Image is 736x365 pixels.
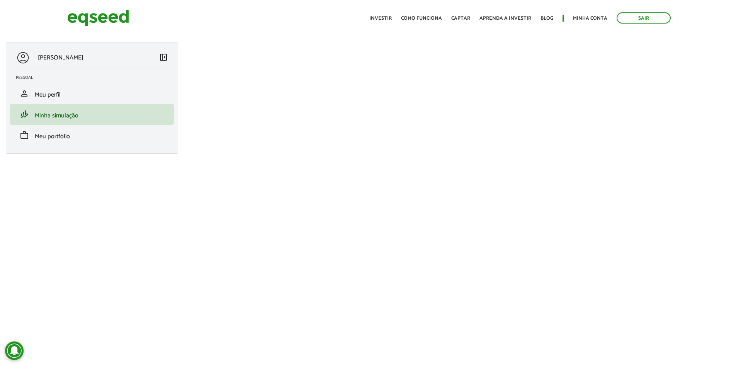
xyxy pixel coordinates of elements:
a: Captar [451,16,470,21]
a: Investir [369,16,392,21]
span: Minha simulação [35,110,78,121]
img: EqSeed [67,8,129,28]
span: Meu perfil [35,90,61,100]
a: finance_modeMinha simulação [16,110,168,119]
a: Colapsar menu [159,53,168,63]
span: left_panel_close [159,53,168,62]
span: person [20,89,29,98]
p: [PERSON_NAME] [38,54,83,61]
a: Minha conta [573,16,607,21]
h2: Pessoal [16,75,174,80]
a: personMeu perfil [16,89,168,98]
li: Meu perfil [10,83,174,104]
span: Meu portfólio [35,131,70,142]
li: Meu portfólio [10,125,174,146]
span: work [20,131,29,140]
a: Aprenda a investir [479,16,531,21]
a: Blog [541,16,553,21]
a: Como funciona [401,16,442,21]
a: workMeu portfólio [16,131,168,140]
li: Minha simulação [10,104,174,125]
a: Sair [617,12,671,24]
span: finance_mode [20,110,29,119]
